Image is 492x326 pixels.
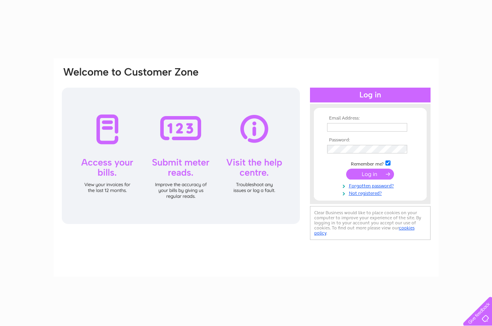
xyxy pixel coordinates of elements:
input: Submit [346,169,394,180]
th: Password: [325,137,415,143]
td: Remember me? [325,159,415,167]
a: Forgotten password? [327,182,415,189]
a: cookies policy [314,225,415,236]
a: Not registered? [327,189,415,196]
th: Email Address: [325,116,415,121]
div: Clear Business would like to place cookies on your computer to improve your experience of the sit... [310,206,431,240]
